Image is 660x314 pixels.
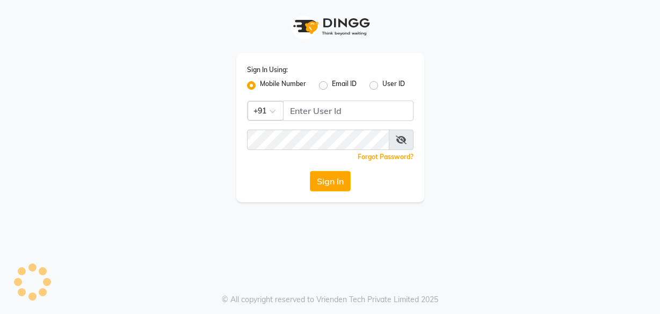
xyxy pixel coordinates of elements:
[310,171,351,191] button: Sign In
[247,130,389,150] input: Username
[332,79,357,92] label: Email ID
[358,153,414,161] a: Forgot Password?
[260,79,306,92] label: Mobile Number
[247,65,288,75] label: Sign In Using:
[283,101,414,121] input: Username
[287,11,373,42] img: logo1.svg
[382,79,405,92] label: User ID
